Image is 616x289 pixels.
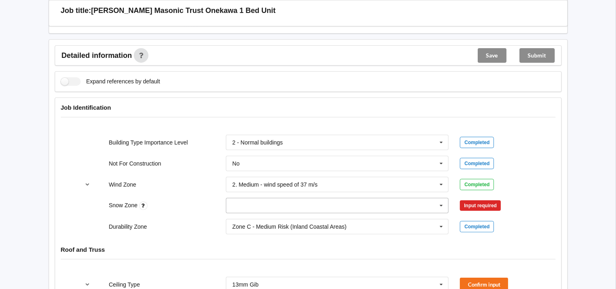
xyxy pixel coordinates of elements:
[109,139,188,146] label: Building Type Importance Level
[79,177,95,192] button: reference-toggle
[460,179,494,190] div: Completed
[232,224,347,229] div: Zone C - Medium Risk (Inland Coastal Areas)
[91,6,276,15] h3: [PERSON_NAME] Masonic Trust Onekawa 1 Bed Unit
[184,12,199,28] a: Mitek
[460,158,494,169] div: Completed
[109,223,147,230] label: Durability Zone
[232,282,259,287] div: 13mm Gib
[232,140,283,145] div: 2 - Normal buildings
[61,104,556,111] h4: Job Identification
[62,52,132,59] span: Detailed information
[109,181,136,188] label: Wind Zone
[460,200,501,211] div: Input required
[109,160,161,167] label: Not For Construction
[61,246,556,253] h4: Roof and Truss
[61,77,160,86] label: Expand references by default
[109,202,139,208] label: Snow Zone
[109,281,140,288] label: Ceiling Type
[61,6,91,15] h3: Job title:
[460,221,494,232] div: Completed
[460,137,494,148] div: Completed
[232,161,240,166] div: No
[232,182,318,187] div: 2. Medium - wind speed of 37 m/s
